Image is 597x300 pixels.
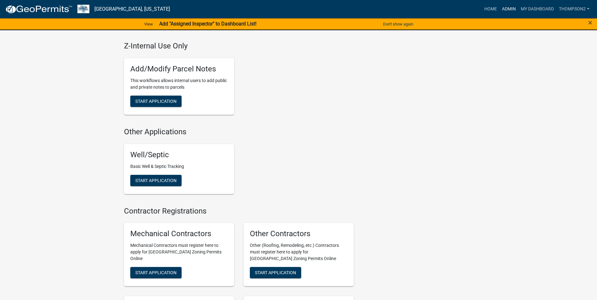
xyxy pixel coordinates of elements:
[499,3,518,15] a: Admin
[250,229,347,238] h5: Other Contractors
[124,42,354,51] h4: Z-Internal Use Only
[77,5,89,13] img: Wabasha County, Minnesota
[130,64,228,74] h5: Add/Modify Parcel Notes
[380,19,416,29] button: Don't show again
[130,77,228,91] p: This workflows allows internal users to add public and private notes to parcels
[255,270,296,275] span: Start Application
[130,175,182,186] button: Start Application
[124,127,354,199] wm-workflow-list-section: Other Applications
[250,267,301,278] button: Start Application
[482,3,499,15] a: Home
[130,150,228,159] h5: Well/Septic
[130,267,182,278] button: Start Application
[135,270,177,275] span: Start Application
[518,3,556,15] a: My Dashboard
[135,178,177,183] span: Start Application
[130,229,228,238] h5: Mechanical Contractors
[588,18,592,27] span: ×
[130,96,182,107] button: Start Application
[130,163,228,170] p: Basic Well & Septic Tracking
[588,19,592,26] button: Close
[124,207,354,216] h4: Contractor Registrations
[94,4,170,14] a: [GEOGRAPHIC_DATA], [US_STATE]
[124,127,354,136] h4: Other Applications
[135,99,177,104] span: Start Application
[250,242,347,262] p: Other (Roofing, Remodeling, etc.) Contractors must register here to apply for [GEOGRAPHIC_DATA] Z...
[556,3,592,15] a: Thompson2
[130,242,228,262] p: Mechanical Contractors must register here to apply for [GEOGRAPHIC_DATA] Zoning Permits Online
[142,19,155,29] a: View
[159,21,256,27] strong: Add "Assigned Inspector" to Dashboard List!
